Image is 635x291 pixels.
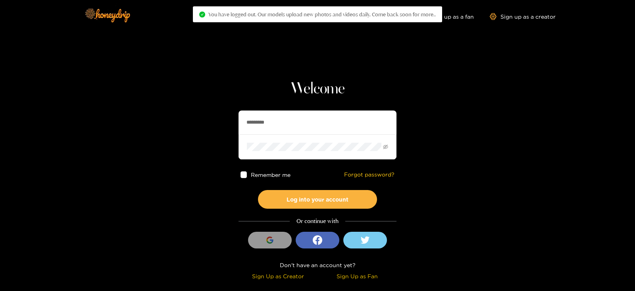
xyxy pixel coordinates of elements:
[490,13,556,20] a: Sign up as a creator
[239,217,396,226] div: Or continue with
[239,260,396,270] div: Don't have an account yet?
[199,12,205,17] span: check-circle
[319,272,394,281] div: Sign Up as Fan
[208,11,436,17] span: You have logged out. Our models upload new photos and videos daily. Come back soon for more..
[258,190,377,209] button: Log into your account
[383,144,388,149] span: eye-invisible
[241,272,316,281] div: Sign Up as Creator
[239,80,396,99] h1: Welcome
[251,172,291,178] span: Remember me
[344,171,394,178] a: Forgot password?
[419,13,474,20] a: Sign up as a fan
